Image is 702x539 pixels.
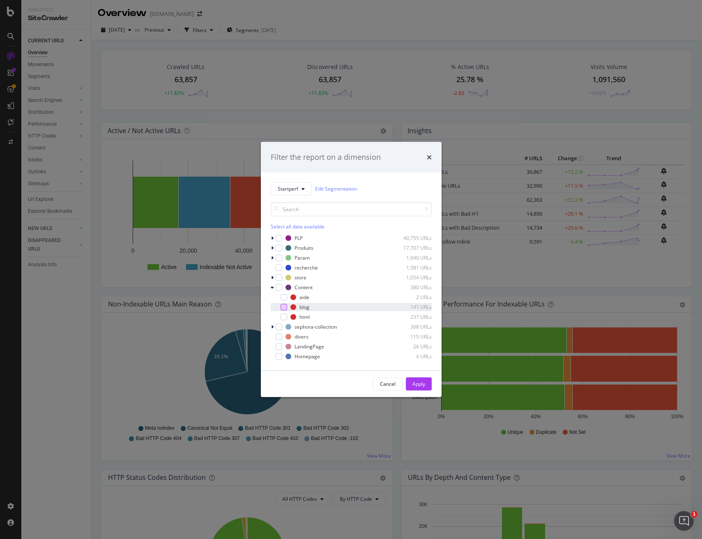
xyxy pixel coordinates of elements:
div: 17,707 URLs [391,244,432,251]
div: Filter the report on a dimension [271,152,381,163]
div: Cancel [380,380,396,387]
span: 1 [691,511,697,518]
button: Startperf [271,182,312,195]
div: store [295,274,306,281]
div: 1,940 URLs [391,254,432,261]
div: Select all data available [271,223,432,230]
div: Homepage [295,353,320,360]
div: Apply [412,380,425,387]
div: times [427,152,432,163]
div: 115 URLs [391,333,432,340]
div: 26 URLs [391,343,432,350]
a: Edit Segmentation [315,184,357,193]
div: recherche [295,264,318,271]
div: LandingPage [295,343,324,350]
div: 40,755 URLs [391,235,432,242]
div: modal [261,142,442,397]
div: 237 URLs [391,313,432,320]
button: Cancel [373,377,403,390]
iframe: Intercom live chat [674,511,694,531]
div: 141 URLs [391,304,432,311]
div: blog [299,304,309,311]
div: Produits [295,244,313,251]
div: Param [295,254,310,261]
div: 1,054 URLs [391,274,432,281]
div: divers [295,333,308,340]
div: aide [299,294,309,301]
div: 2 URLs [391,294,432,301]
div: 1,581 URLs [391,264,432,271]
input: Search [271,202,432,216]
span: Startperf [278,185,298,192]
div: 380 URLs [391,284,432,291]
div: html [299,313,310,320]
div: sephora-collection [295,323,337,330]
div: Content [295,284,313,291]
div: 4 URLs [391,353,432,360]
button: Apply [406,377,432,390]
div: PLP [295,235,303,242]
div: 308 URLs [391,323,432,330]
